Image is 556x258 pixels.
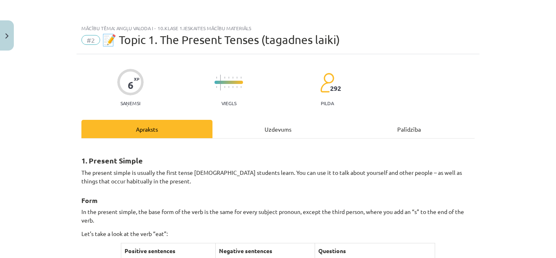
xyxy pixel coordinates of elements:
[117,100,144,106] p: Saņemsi
[216,77,217,79] img: icon-short-line-57e1e144782c952c97e751825c79c345078a6d821885a25fce030b3d8c18986b.svg
[320,73,334,93] img: students-c634bb4e5e11cddfef0936a35e636f08e4e9abd3cc4e673bd6f9a4125e45ecb1.svg
[81,196,98,205] strong: Form
[81,35,100,45] span: #2
[221,100,236,106] p: Viegls
[102,33,340,46] span: 📝 Topic 1. The Present Tenses (tagadnes laiki)
[81,229,475,238] p: Let’s take a look at the verb “eat”:
[224,77,225,79] img: icon-short-line-57e1e144782c952c97e751825c79c345078a6d821885a25fce030b3d8c18986b.svg
[81,120,212,138] div: Apraksts
[228,77,229,79] img: icon-short-line-57e1e144782c952c97e751825c79c345078a6d821885a25fce030b3d8c18986b.svg
[212,120,344,138] div: Uzdevums
[134,77,139,81] span: XP
[232,77,233,79] img: icon-short-line-57e1e144782c952c97e751825c79c345078a6d821885a25fce030b3d8c18986b.svg
[236,86,237,88] img: icon-short-line-57e1e144782c952c97e751825c79c345078a6d821885a25fce030b3d8c18986b.svg
[232,86,233,88] img: icon-short-line-57e1e144782c952c97e751825c79c345078a6d821885a25fce030b3d8c18986b.svg
[224,86,225,88] img: icon-short-line-57e1e144782c952c97e751825c79c345078a6d821885a25fce030b3d8c18986b.svg
[236,77,237,79] img: icon-short-line-57e1e144782c952c97e751825c79c345078a6d821885a25fce030b3d8c18986b.svg
[81,25,475,31] div: Mācību tēma: Angļu valoda i - 10.klase 1.ieskaites mācību materiāls
[241,77,241,79] img: icon-short-line-57e1e144782c952c97e751825c79c345078a6d821885a25fce030b3d8c18986b.svg
[321,100,334,106] p: pilda
[81,156,143,165] strong: 1. Present Simple
[241,86,241,88] img: icon-short-line-57e1e144782c952c97e751825c79c345078a6d821885a25fce030b3d8c18986b.svg
[81,168,475,185] p: The present simple is usually the first tense [DEMOGRAPHIC_DATA] students learn. You can use it t...
[81,207,475,225] p: In the present simple, the base form of the verb is the same for every subject pronoun, except th...
[330,85,341,92] span: 292
[5,33,9,39] img: icon-close-lesson-0947bae3869378f0d4975bcd49f059093ad1ed9edebbc8119c70593378902aed.svg
[128,79,134,91] div: 6
[228,86,229,88] img: icon-short-line-57e1e144782c952c97e751825c79c345078a6d821885a25fce030b3d8c18986b.svg
[220,75,221,90] img: icon-long-line-d9ea69661e0d244f92f715978eff75569469978d946b2353a9bb055b3ed8787d.svg
[216,86,217,88] img: icon-short-line-57e1e144782c952c97e751825c79c345078a6d821885a25fce030b3d8c18986b.svg
[344,120,475,138] div: Palīdzība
